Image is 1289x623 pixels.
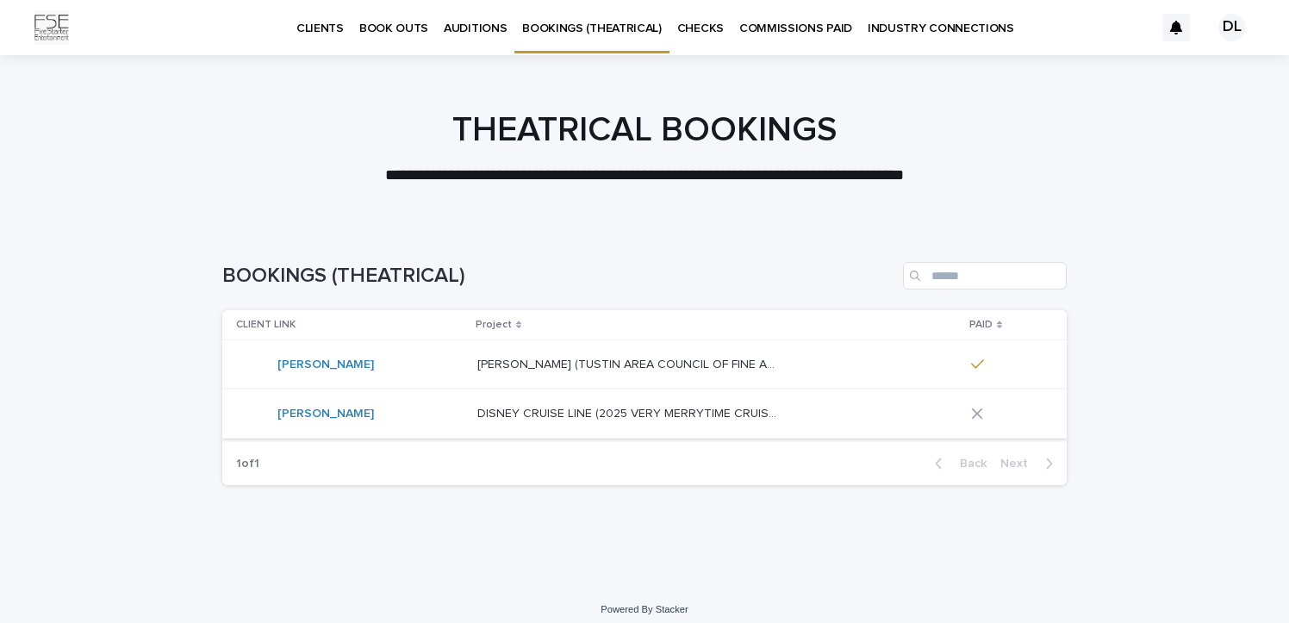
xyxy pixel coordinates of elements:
[222,340,1067,389] tr: [PERSON_NAME] [PERSON_NAME] (TUSTIN AREA COUNCIL OF FINE ARTS)[PERSON_NAME] (TUSTIN AREA COUNCIL ...
[222,389,1067,439] tr: [PERSON_NAME] DISNEY CRUISE LINE (2025 VERY MERRYTIME CRUISE / DISNEY WISH)DISNEY CRUISE LINE (20...
[477,354,782,372] p: [PERSON_NAME] (TUSTIN AREA COUNCIL OF FINE ARTS)
[477,403,782,421] p: DISNEY CRUISE LINE (2025 VERY MERRYTIME CRUISE / DISNEY WISH)
[34,10,69,45] img: Km9EesSdRbS9ajqhBzyo
[222,109,1067,151] h1: THEATRICAL BOOKINGS
[903,262,1067,290] input: Search
[1000,458,1038,470] span: Next
[601,604,688,614] a: Powered By Stacker
[1218,14,1246,41] div: DL
[950,458,987,470] span: Back
[969,315,993,334] p: PAID
[476,315,512,334] p: Project
[277,407,374,421] a: [PERSON_NAME]
[236,315,296,334] p: CLIENT LINK
[921,456,993,471] button: Back
[222,443,273,485] p: 1 of 1
[993,456,1067,471] button: Next
[277,358,374,372] a: [PERSON_NAME]
[222,264,896,289] h1: BOOKINGS (THEATRICAL)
